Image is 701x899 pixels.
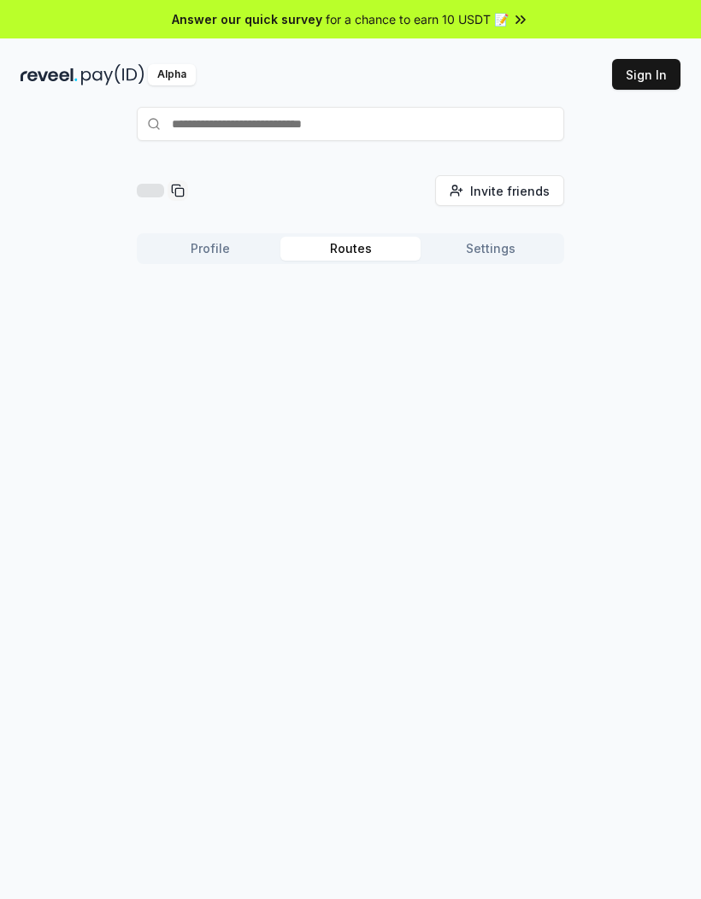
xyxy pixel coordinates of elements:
[435,175,564,206] button: Invite friends
[280,237,421,261] button: Routes
[421,237,561,261] button: Settings
[140,237,280,261] button: Profile
[612,59,680,90] button: Sign In
[470,182,550,200] span: Invite friends
[81,64,144,85] img: pay_id
[148,64,196,85] div: Alpha
[21,64,78,85] img: reveel_dark
[326,10,509,28] span: for a chance to earn 10 USDT 📝
[172,10,322,28] span: Answer our quick survey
